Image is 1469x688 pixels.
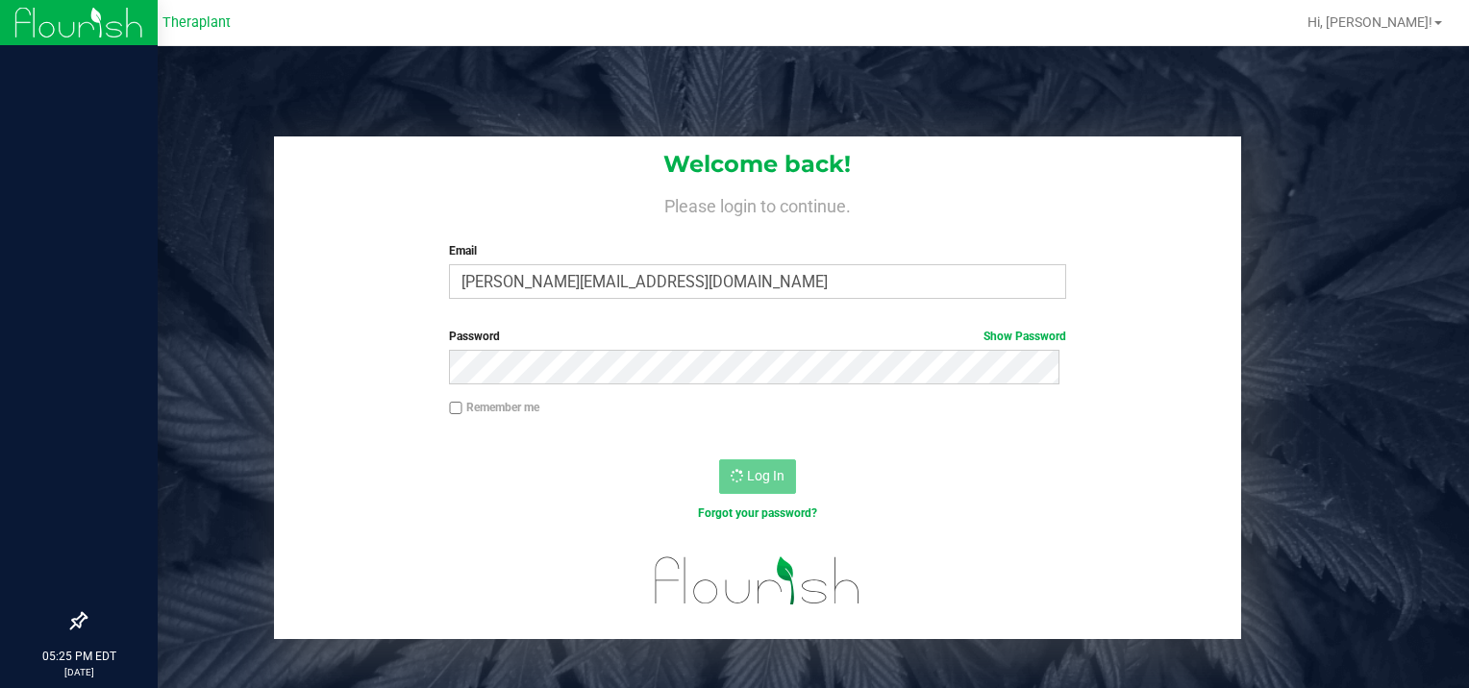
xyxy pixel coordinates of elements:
[274,192,1242,215] h4: Please login to continue.
[449,399,539,416] label: Remember me
[698,506,817,520] a: Forgot your password?
[719,459,796,494] button: Log In
[449,330,500,343] span: Password
[449,402,462,415] input: Remember me
[636,542,879,620] img: flourish_logo.svg
[1307,14,1432,30] span: Hi, [PERSON_NAME]!
[9,665,149,679] p: [DATE]
[9,648,149,665] p: 05:25 PM EDT
[747,468,784,483] span: Log In
[983,330,1066,343] a: Show Password
[162,14,231,31] span: Theraplant
[274,152,1242,177] h1: Welcome back!
[449,242,1065,259] label: Email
